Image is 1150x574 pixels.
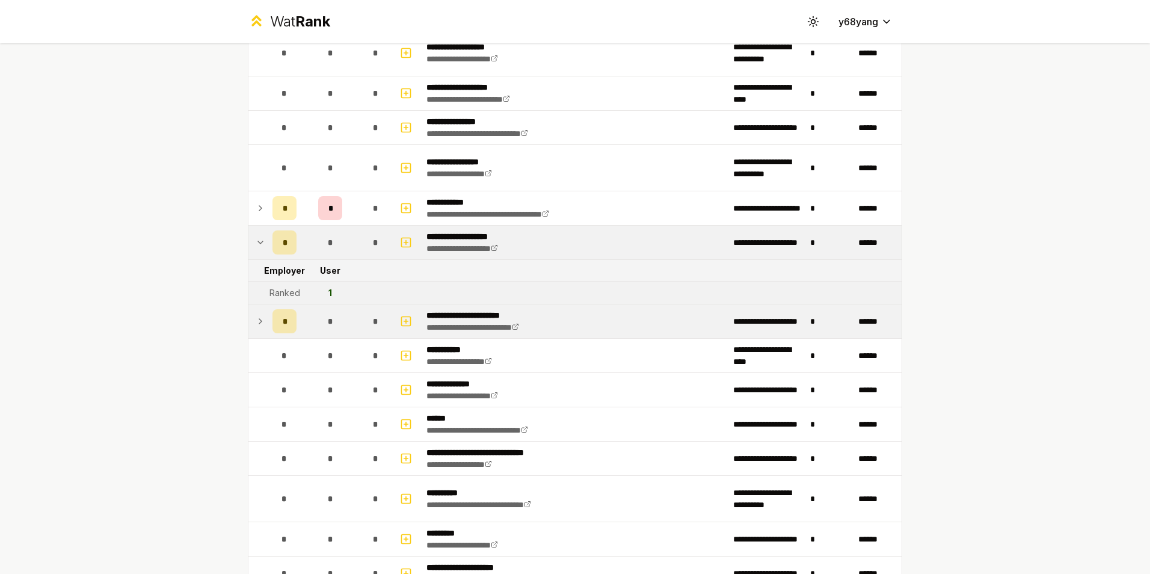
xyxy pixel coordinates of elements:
[328,287,332,299] div: 1
[268,260,301,282] td: Employer
[248,12,330,31] a: WatRank
[829,11,902,32] button: y68yang
[269,287,300,299] div: Ranked
[295,13,330,30] span: Rank
[301,260,359,282] td: User
[838,14,878,29] span: y68yang
[270,12,330,31] div: Wat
